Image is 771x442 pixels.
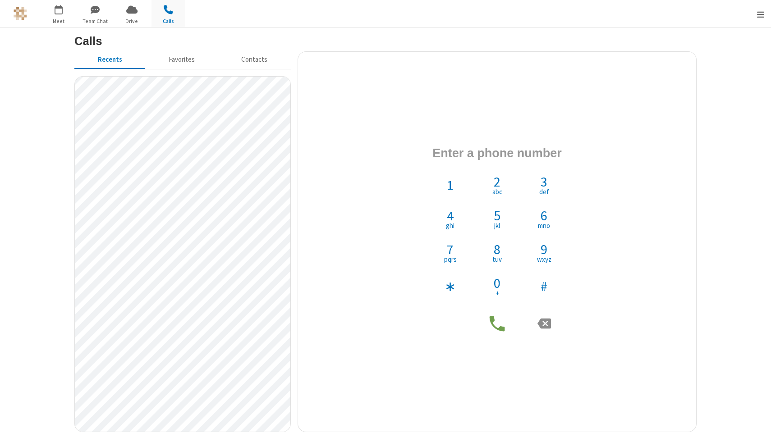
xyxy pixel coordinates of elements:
button: 1 [433,168,467,202]
span: 9 [541,242,547,256]
span: 5 [494,209,500,222]
button: ∗ [433,269,467,303]
span: # [541,280,547,293]
iframe: Chat [748,419,764,436]
span: 7 [447,242,454,256]
button: 4ghi [433,202,467,236]
span: 0 [494,276,500,290]
span: Meet [42,17,76,25]
span: def [539,188,549,195]
span: tuv [492,256,502,263]
button: 5jkl [480,202,514,236]
span: Calls [151,17,185,25]
span: jkl [494,222,500,229]
button: 7pqrs [433,236,467,269]
h3: Calls [74,35,697,47]
span: Drive [115,17,149,25]
span: 3 [541,175,547,188]
span: 8 [494,242,500,256]
span: wxyz [537,256,551,263]
button: 0+ [480,269,514,303]
h4: Phone number [430,139,565,169]
span: 4 [447,209,454,222]
span: abc [492,188,502,195]
span: pqrs [444,256,457,263]
button: 3def [527,168,561,202]
button: # [527,269,561,303]
button: Favorites [145,51,218,68]
img: iotum.​ucaas.​tech [14,7,27,20]
button: 8tuv [480,236,514,269]
span: 2 [494,175,500,188]
span: + [496,290,499,296]
button: Recents [74,51,145,68]
button: 2abc [480,168,514,202]
span: Team Chat [78,17,112,25]
button: Contacts [218,51,291,68]
span: 1 [447,178,454,192]
span: ∗ [445,280,456,293]
span: mno [538,222,550,229]
span: ghi [446,222,454,229]
button: 9wxyz [527,236,561,269]
button: 6mno [527,202,561,236]
span: 6 [541,209,547,222]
